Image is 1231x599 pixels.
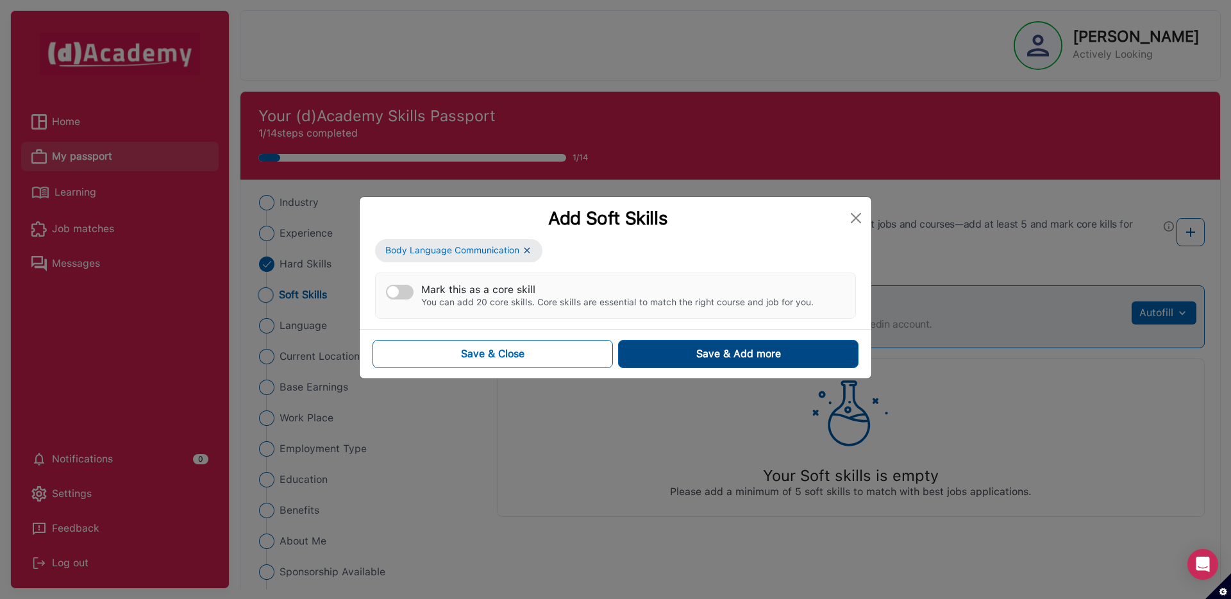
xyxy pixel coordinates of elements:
[846,208,866,228] button: Close
[375,239,542,262] button: Body Language Communication
[461,346,524,362] div: Save & Close
[696,346,781,362] div: Save & Add more
[373,340,613,368] button: Save & Close
[421,297,814,308] div: You can add 20 core skills. Core skills are essential to match the right course and job for you.
[522,245,532,256] img: ...
[1187,549,1218,580] div: Open Intercom Messenger
[1205,573,1231,599] button: Set cookie preferences
[618,340,858,368] button: Save & Add more
[370,207,846,229] div: Add Soft Skills
[386,285,414,299] button: Mark this as a core skillYou can add 20 core skills. Core skills are essential to match the right...
[421,283,814,296] div: Mark this as a core skill
[385,244,519,257] span: Body Language Communication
